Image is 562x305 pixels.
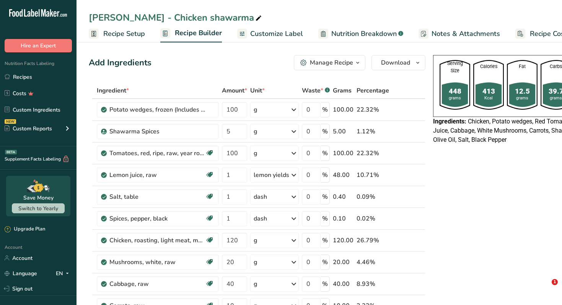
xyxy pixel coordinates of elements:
img: resturant-shape.ead3938.png [473,60,504,110]
div: NEW [5,119,16,124]
span: Recipe Setup [103,29,145,39]
div: 0.40 [333,192,353,201]
a: Notes & Attachments [419,25,500,42]
button: Manage Recipe [294,55,365,70]
div: 413 [473,86,504,97]
span: Customize Label [250,29,303,39]
a: Recipe Builder [160,24,222,43]
div: Fat [507,63,538,70]
img: resturant-shape.ead3938.png [507,60,538,110]
div: 22.32% [357,105,389,114]
div: 120.00 [333,236,353,245]
span: Notes & Attachments [432,29,500,39]
div: g [254,279,257,289]
button: Download [371,55,425,70]
div: 40.00 [333,279,353,289]
div: Potato wedges, frozen (Includes foods for USDA's Food Distribution Program) [109,105,205,114]
a: Language [5,267,37,280]
span: 1 [552,279,558,285]
div: Upgrade Plan [5,226,45,233]
span: Percentage [357,86,389,95]
div: 10.71% [357,170,389,180]
div: 26.79% [357,236,389,245]
div: 0.09% [357,192,389,201]
div: 48.00 [333,170,353,180]
div: 100.00 [333,149,353,158]
a: Customize Label [237,25,303,42]
div: Calories [473,63,504,70]
div: Custom Reports [5,125,52,133]
div: lemon yields [254,170,289,180]
div: dash [254,192,267,201]
a: Recipe Setup [89,25,145,42]
div: 0.02% [357,214,389,223]
div: g [254,236,257,245]
div: g [254,105,257,114]
div: Chicken, roasting, light meat, meat only, cooked, roasted [109,236,205,245]
div: BETA [5,150,17,154]
div: grams [440,95,470,101]
div: Serving Size [440,60,470,74]
span: Ingredient [97,86,129,95]
span: Download [381,58,410,67]
div: EN [56,269,72,278]
div: 12.5 [507,86,538,97]
div: 4.46% [357,258,389,267]
div: 448 [440,86,470,97]
div: 8.93% [357,279,389,289]
div: 0.10 [333,214,353,223]
div: 22.32% [357,149,389,158]
div: Salt, table [109,192,205,201]
div: 5.00 [333,127,353,136]
iframe: Intercom live chat [536,279,554,297]
button: Switch to Yearly [12,203,65,213]
div: Save Money [23,194,54,202]
div: Tomatoes, red, ripe, raw, year round average [109,149,205,158]
div: Waste [302,86,330,95]
div: Kcal [473,95,504,101]
div: Add Ingredients [89,57,151,69]
span: Ingredients: [433,118,466,125]
div: Lemon juice, raw [109,170,205,180]
div: Cabbage, raw [109,279,205,289]
span: Nutrition Breakdown [331,29,397,39]
div: Mushrooms, white, raw [109,258,205,267]
div: g [254,258,257,267]
span: Recipe Builder [175,28,222,38]
span: Amount [222,86,247,95]
div: dash [254,214,267,223]
button: Hire an Expert [5,39,72,52]
div: 100.00 [333,105,353,114]
span: Unit [250,86,265,95]
div: 20.00 [333,258,353,267]
div: grams [507,95,538,101]
div: Spices, pepper, black [109,214,205,223]
div: [PERSON_NAME] - Chicken shawarma [89,11,263,24]
img: resturant-shape.ead3938.png [440,60,470,110]
span: Switch to Yearly [18,205,58,212]
span: Grams [333,86,352,95]
div: Shawarma Spices [109,127,205,136]
div: g [254,127,257,136]
div: Manage Recipe [310,58,353,67]
div: g [254,149,257,158]
div: 1.12% [357,127,389,136]
a: Nutrition Breakdown [318,25,403,42]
